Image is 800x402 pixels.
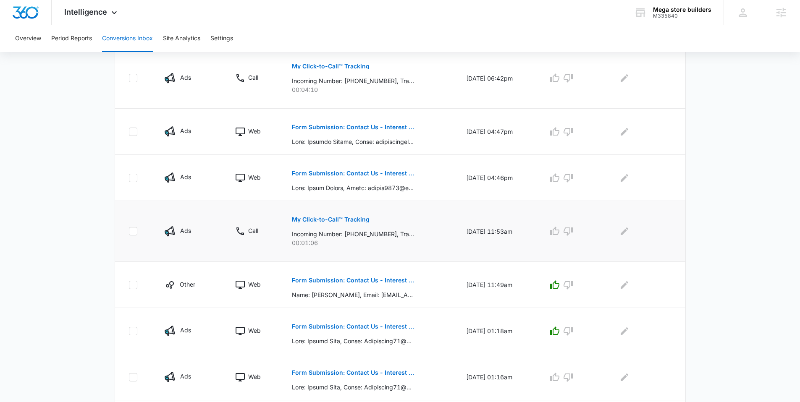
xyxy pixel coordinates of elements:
[292,163,414,183] button: Form Submission: Contact Us - Interest Form
[248,326,261,335] p: Web
[653,6,711,13] div: account name
[180,280,195,289] p: Other
[180,73,191,82] p: Ads
[180,172,191,181] p: Ads
[618,71,631,85] button: Edit Comments
[93,50,142,55] div: Keywords by Traffic
[618,371,631,384] button: Edit Comments
[292,230,414,238] p: Incoming Number: [PHONE_NUMBER], Tracking Number: [PHONE_NUMBER], Ring To: [PHONE_NUMBER], Caller...
[248,173,261,182] p: Web
[64,8,107,16] span: Intelligence
[292,270,414,290] button: Form Submission: Contact Us - Interest Form
[180,226,191,235] p: Ads
[13,22,20,29] img: website_grey.svg
[292,316,414,337] button: Form Submission: Contact Us - Interest Form
[292,238,446,247] p: 00:01:06
[456,354,538,400] td: [DATE] 01:16am
[292,277,414,283] p: Form Submission: Contact Us - Interest Form
[22,22,92,29] div: Domain: [DOMAIN_NAME]
[618,278,631,292] button: Edit Comments
[180,326,191,334] p: Ads
[456,155,538,201] td: [DATE] 04:46pm
[292,383,414,392] p: Lore: Ipsumd Sita, Conse: Adipiscing71@elitsed.doe, Tempo: 7843187255, Inci Utlab Etdo: Magn & Al...
[456,109,538,155] td: [DATE] 04:47pm
[292,85,446,94] p: 00:04:10
[23,49,29,55] img: tab_domain_overview_orange.svg
[292,290,414,299] p: Name: [PERSON_NAME], Email: [EMAIL_ADDRESS][DOMAIN_NAME], Phone: [PHONE_NUMBER], Mega Store Type:...
[248,280,261,289] p: Web
[292,63,370,69] p: My Click-to-Call™ Tracking
[292,137,414,146] p: Lore: Ipsumdo Sitame, Conse: adipiscingeli@seddo.eiu, Tempo: 8086383833, Inci Utlab Etdo: Magnaa ...
[248,226,258,235] p: Call
[292,56,370,76] button: My Click-to-Call™ Tracking
[292,363,414,383] button: Form Submission: Contact Us - Interest Form
[456,48,538,109] td: [DATE] 06:42pm
[456,201,538,262] td: [DATE] 11:53am
[51,25,92,52] button: Period Reports
[292,337,414,345] p: Lore: Ipsumd Sita, Conse: Adipiscing71@elitsed.doe, Tempo: 7843187255, Inci Utlab Etdo: Magn & Al...
[15,25,41,52] button: Overview
[84,49,90,55] img: tab_keywords_by_traffic_grey.svg
[24,13,41,20] div: v 4.0.25
[210,25,233,52] button: Settings
[163,25,200,52] button: Site Analytics
[292,209,370,230] button: My Click-to-Call™ Tracking
[456,308,538,354] td: [DATE] 01:18am
[32,50,75,55] div: Domain Overview
[292,324,414,329] p: Form Submission: Contact Us - Interest Form
[102,25,153,52] button: Conversions Inbox
[618,171,631,185] button: Edit Comments
[618,324,631,338] button: Edit Comments
[292,117,414,137] button: Form Submission: Contact Us - Interest Form
[292,370,414,376] p: Form Submission: Contact Us - Interest Form
[618,224,631,238] button: Edit Comments
[292,183,414,192] p: Lore: Ipsum Dolors, Ametc: adipis9873@elits.doe, Tempo: 8868644485, Inci Utlab Etdo: Magn & Aliq ...
[248,73,258,82] p: Call
[653,13,711,19] div: account id
[292,76,414,85] p: Incoming Number: [PHONE_NUMBER], Tracking Number: [PHONE_NUMBER], Ring To: [PHONE_NUMBER], Caller...
[292,170,414,176] p: Form Submission: Contact Us - Interest Form
[248,127,261,136] p: Web
[456,262,538,308] td: [DATE] 11:49am
[292,217,370,222] p: My Click-to-Call™ Tracking
[248,372,261,381] p: Web
[180,126,191,135] p: Ads
[180,372,191,381] p: Ads
[618,125,631,138] button: Edit Comments
[13,13,20,20] img: logo_orange.svg
[292,124,414,130] p: Form Submission: Contact Us - Interest Form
